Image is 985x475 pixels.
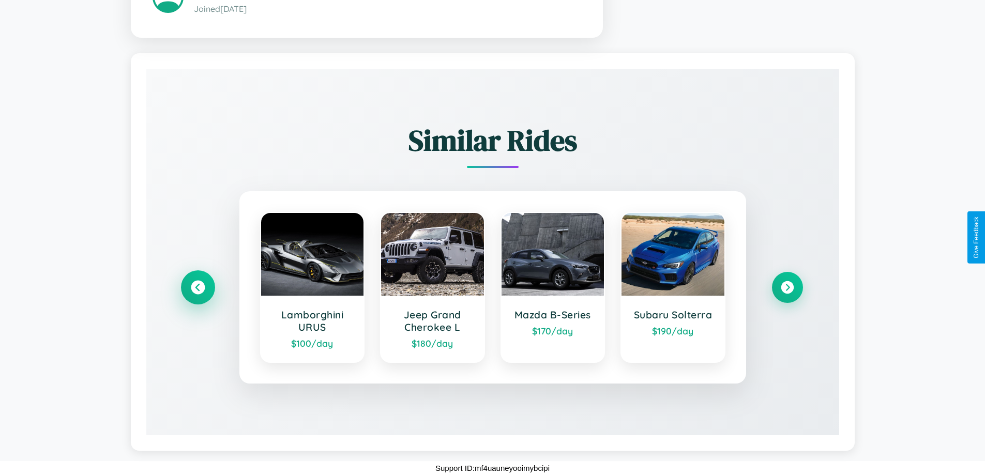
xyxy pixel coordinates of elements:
[512,325,594,336] div: $ 170 /day
[380,212,485,363] a: Jeep Grand Cherokee L$180/day
[271,309,354,333] h3: Lamborghini URUS
[620,212,725,363] a: Subaru Solterra$190/day
[512,309,594,321] h3: Mazda B-Series
[632,325,714,336] div: $ 190 /day
[435,461,550,475] p: Support ID: mf4uauneyooimybcipi
[973,217,980,258] div: Give Feedback
[632,309,714,321] h3: Subaru Solterra
[194,2,581,17] p: Joined [DATE]
[391,309,474,333] h3: Jeep Grand Cherokee L
[260,212,365,363] a: Lamborghini URUS$100/day
[501,212,605,363] a: Mazda B-Series$170/day
[391,338,474,349] div: $ 180 /day
[183,120,803,160] h2: Similar Rides
[271,338,354,349] div: $ 100 /day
